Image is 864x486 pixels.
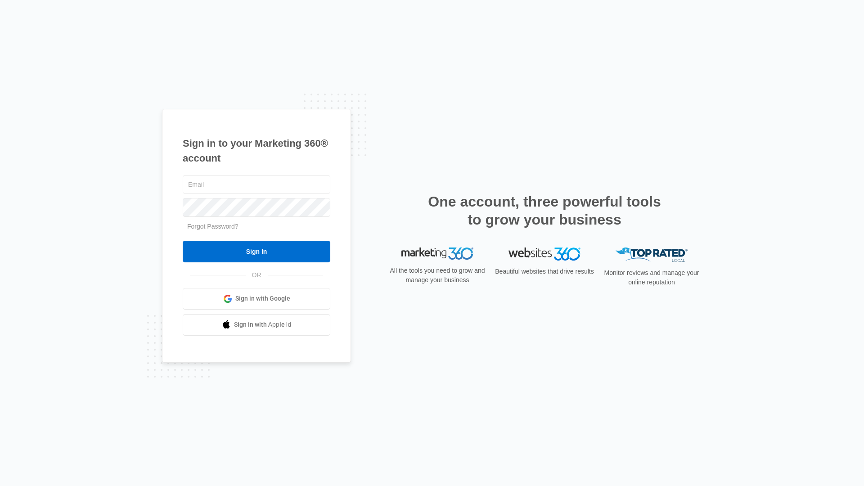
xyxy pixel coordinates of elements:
[616,247,688,262] img: Top Rated Local
[246,270,268,280] span: OR
[183,175,330,194] input: Email
[401,247,473,260] img: Marketing 360
[187,223,238,230] a: Forgot Password?
[601,268,702,287] p: Monitor reviews and manage your online reputation
[234,320,292,329] span: Sign in with Apple Id
[425,193,664,229] h2: One account, three powerful tools to grow your business
[183,136,330,166] h1: Sign in to your Marketing 360® account
[508,247,580,261] img: Websites 360
[183,288,330,310] a: Sign in with Google
[494,267,595,276] p: Beautiful websites that drive results
[183,314,330,336] a: Sign in with Apple Id
[235,294,290,303] span: Sign in with Google
[387,266,488,285] p: All the tools you need to grow and manage your business
[183,241,330,262] input: Sign In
